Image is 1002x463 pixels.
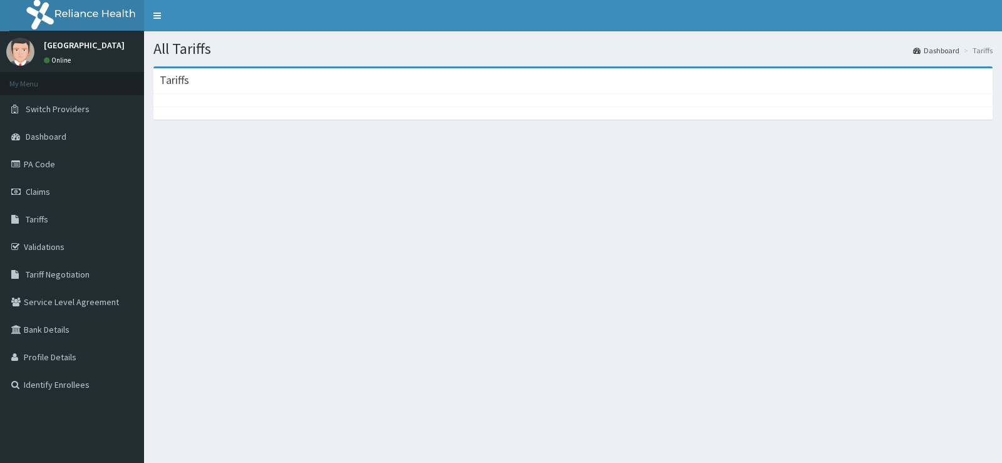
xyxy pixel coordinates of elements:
[26,186,50,197] span: Claims
[26,214,48,225] span: Tariffs
[160,75,189,86] h3: Tariffs
[44,41,125,49] p: [GEOGRAPHIC_DATA]
[961,45,993,56] li: Tariffs
[6,38,34,66] img: User Image
[26,269,90,280] span: Tariff Negotiation
[44,56,74,65] a: Online
[153,41,993,57] h1: All Tariffs
[913,45,959,56] a: Dashboard
[26,103,90,115] span: Switch Providers
[26,131,66,142] span: Dashboard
